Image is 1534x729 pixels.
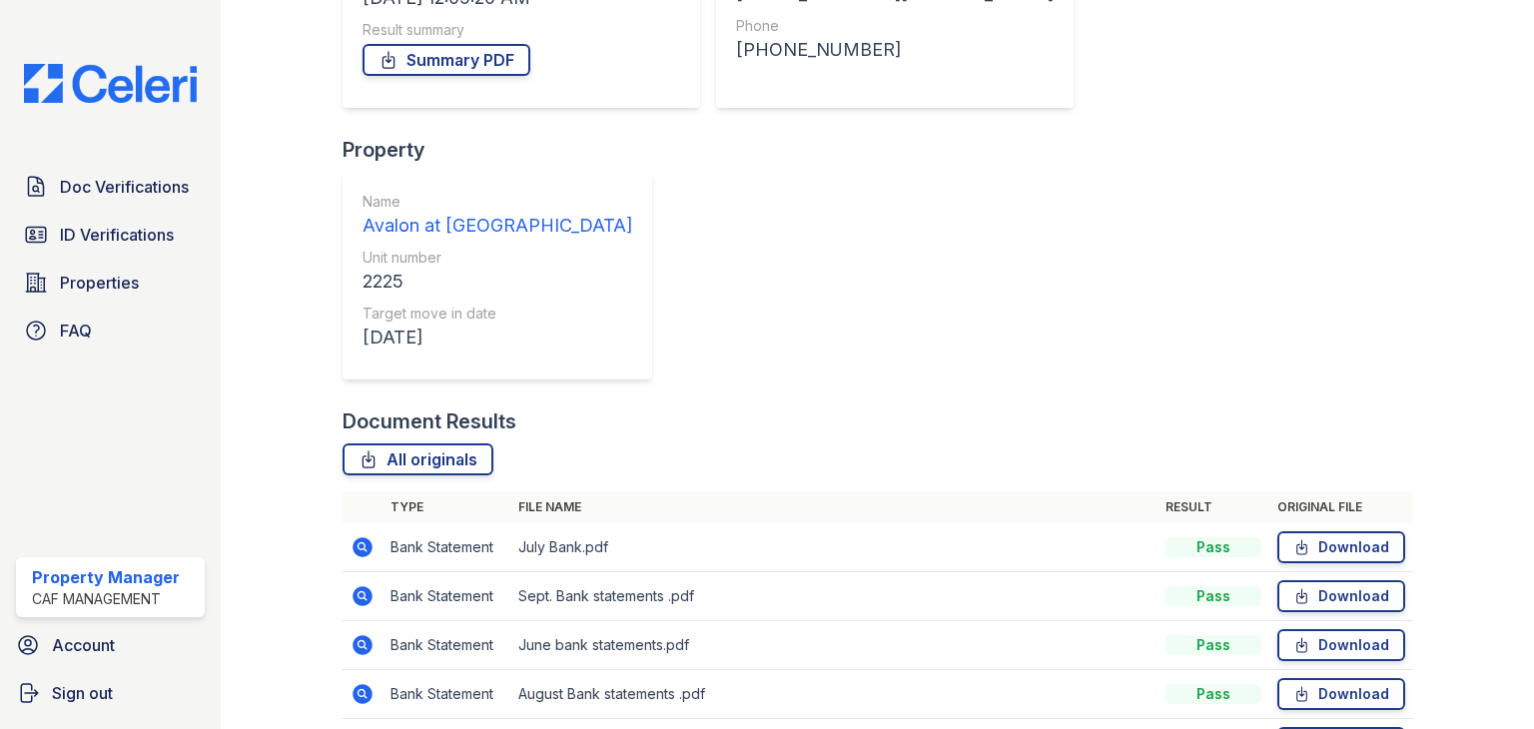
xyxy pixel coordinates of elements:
[510,572,1157,621] td: Sept. Bank statements .pdf
[363,268,632,296] div: 2225
[1165,537,1261,557] div: Pass
[363,192,632,212] div: Name
[1277,629,1405,661] a: Download
[1277,531,1405,563] a: Download
[510,523,1157,572] td: July Bank.pdf
[363,212,632,240] div: Avalon at [GEOGRAPHIC_DATA]
[363,20,680,40] div: Result summary
[16,311,205,351] a: FAQ
[343,136,668,164] div: Property
[8,673,213,713] a: Sign out
[510,491,1157,523] th: File name
[363,44,530,76] a: Summary PDF
[1165,635,1261,655] div: Pass
[736,16,1054,36] div: Phone
[60,271,139,295] span: Properties
[1277,580,1405,612] a: Download
[60,319,92,343] span: FAQ
[363,324,632,352] div: [DATE]
[1165,684,1261,704] div: Pass
[383,491,510,523] th: Type
[343,443,493,475] a: All originals
[32,589,180,609] div: CAF Management
[383,523,510,572] td: Bank Statement
[1165,586,1261,606] div: Pass
[510,621,1157,670] td: June bank statements.pdf
[363,248,632,268] div: Unit number
[16,167,205,207] a: Doc Verifications
[363,304,632,324] div: Target move in date
[52,633,115,657] span: Account
[1157,491,1269,523] th: Result
[1277,678,1405,710] a: Download
[16,263,205,303] a: Properties
[343,407,516,435] div: Document Results
[8,625,213,665] a: Account
[60,175,189,199] span: Doc Verifications
[1269,491,1413,523] th: Original file
[510,670,1157,719] td: August Bank statements .pdf
[736,36,1054,64] div: [PHONE_NUMBER]
[383,621,510,670] td: Bank Statement
[383,670,510,719] td: Bank Statement
[52,681,113,705] span: Sign out
[383,572,510,621] td: Bank Statement
[16,215,205,255] a: ID Verifications
[32,565,180,589] div: Property Manager
[60,223,174,247] span: ID Verifications
[363,192,632,240] a: Name Avalon at [GEOGRAPHIC_DATA]
[8,64,213,103] img: CE_Logo_Blue-a8612792a0a2168367f1c8372b55b34899dd931a85d93a1a3d3e32e68fde9ad4.png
